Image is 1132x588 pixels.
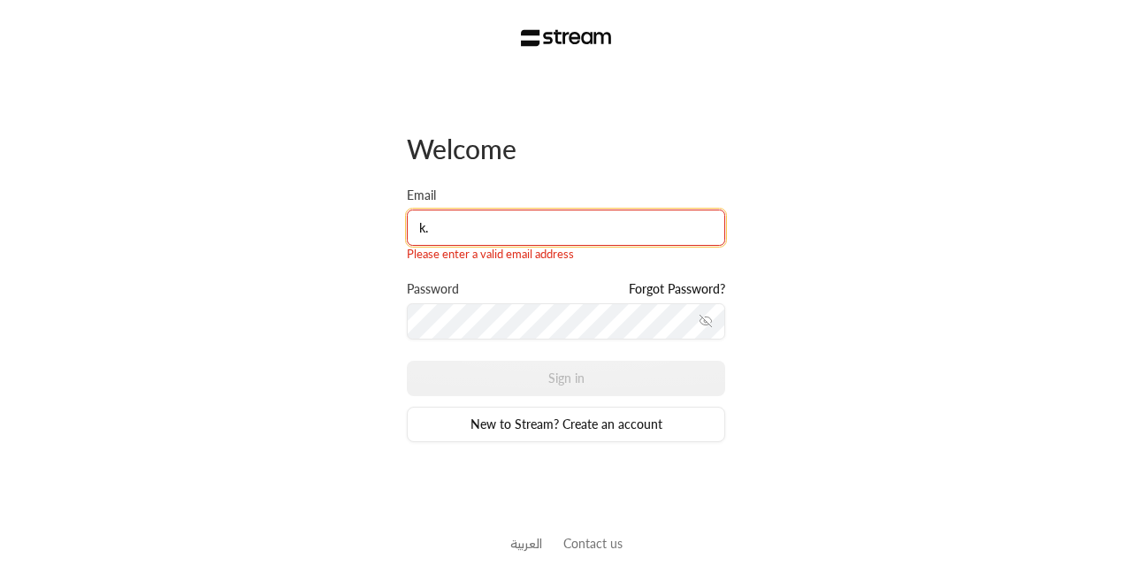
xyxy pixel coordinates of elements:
label: Password [407,280,459,298]
a: New to Stream? Create an account [407,407,725,442]
button: toggle password visibility [692,307,720,335]
label: Email [407,187,436,204]
a: Forgot Password? [629,280,725,298]
div: Please enter a valid email address [407,246,725,263]
button: Contact us [563,534,623,553]
a: Contact us [563,536,623,551]
span: Welcome [407,133,516,164]
img: Stream Logo [521,29,612,47]
a: العربية [510,527,542,560]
